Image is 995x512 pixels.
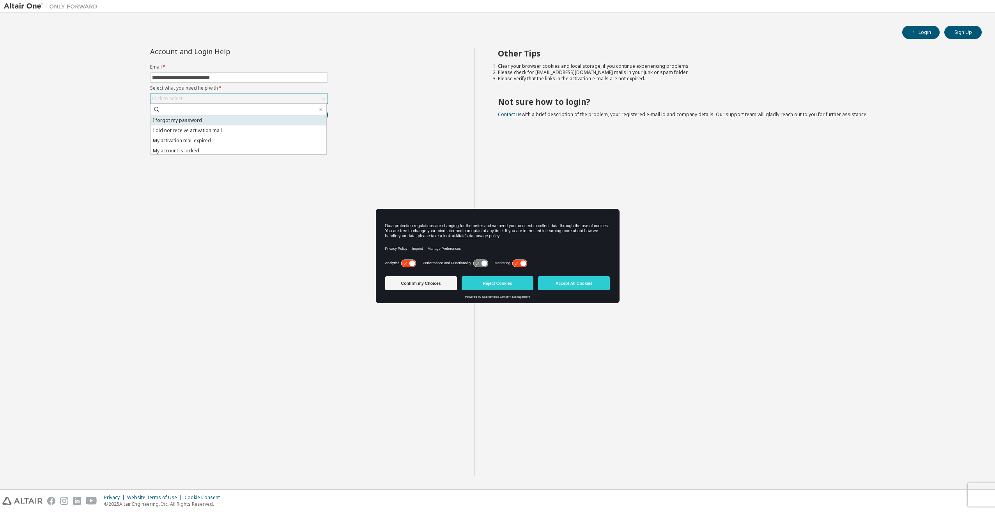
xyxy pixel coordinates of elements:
[4,2,101,10] img: Altair One
[104,501,225,507] p: © 2025 Altair Engineering, Inc. All Rights Reserved.
[127,494,184,501] div: Website Terms of Use
[86,497,97,505] img: youtube.svg
[498,111,868,118] span: with a brief description of the problem, your registered e-mail id and company details. Our suppo...
[60,497,68,505] img: instagram.svg
[902,26,940,39] button: Login
[498,69,968,76] li: Please check for [EMAIL_ADDRESS][DOMAIN_NAME] mails in your junk or spam folder.
[2,497,42,505] img: altair_logo.svg
[73,497,81,505] img: linkedin.svg
[47,497,55,505] img: facebook.svg
[150,64,328,70] label: Email
[944,26,982,39] button: Sign Up
[498,97,968,107] h2: Not sure how to login?
[150,48,292,55] div: Account and Login Help
[498,111,522,118] a: Contact us
[498,63,968,69] li: Clear your browser cookies and local storage, if you continue experiencing problems.
[184,494,225,501] div: Cookie Consent
[151,115,326,125] li: I forgot my password
[104,494,127,501] div: Privacy
[498,48,968,58] h2: Other Tips
[498,76,968,82] li: Please verify that the links in the activation e-mails are not expired.
[150,94,328,103] div: Click to select
[152,95,182,102] div: Click to select
[150,85,328,91] label: Select what you need help with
